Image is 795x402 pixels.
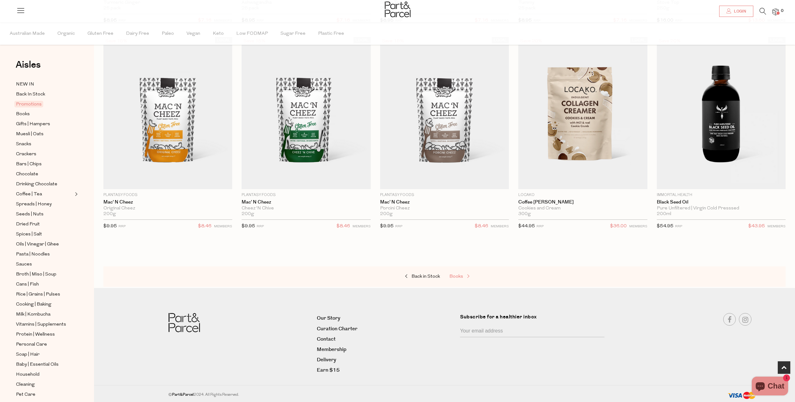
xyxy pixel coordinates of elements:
[657,224,673,229] span: $54.95
[186,23,200,45] span: Vegan
[103,211,116,217] span: 200g
[317,345,455,354] a: Membership
[657,37,786,189] img: Black Seed Oil
[16,151,36,158] span: Crackers
[16,221,40,228] span: Dried Fruit
[103,37,232,189] img: Mac' N Cheez
[675,225,682,228] small: RRP
[518,37,647,189] img: Coffee Creamer
[14,101,43,107] span: Promotions
[536,225,544,228] small: RRP
[16,250,73,258] a: Pasta | Noodles
[449,274,463,279] span: Books
[16,211,44,218] span: Seeds | Nuts
[16,161,42,168] span: Bars | Chips
[337,222,350,230] span: $8.46
[772,8,779,15] a: 0
[213,23,224,45] span: Keto
[214,225,232,228] small: MEMBERS
[657,206,786,211] div: Pure Unfiltered | Virgin Cold Presssed
[103,224,117,229] span: $9.95
[126,23,149,45] span: Dairy Free
[16,91,45,98] span: Back In Stock
[16,110,73,118] a: Books
[317,314,455,322] a: Our Story
[103,199,232,205] a: Mac' N Cheez
[380,199,509,205] a: Mac' N Cheez
[317,325,455,333] a: Curation Charter
[16,391,35,399] span: Pet Care
[16,60,41,76] a: Aisles
[16,291,60,298] span: Rice | Grains | Pulses
[719,6,753,17] a: Login
[16,150,73,158] a: Crackers
[198,222,212,230] span: $8.46
[16,331,55,338] span: Protein | Wellness
[242,199,370,205] a: Mac' N Cheez
[16,210,73,218] a: Seeds | Nuts
[16,341,73,348] a: Personal Care
[16,371,39,379] span: Household
[16,341,47,348] span: Personal Care
[16,131,44,138] span: Muesli | Oats
[610,222,627,230] span: $36.00
[16,361,73,368] a: Baby | Essential Oils
[16,351,39,358] span: Soap | Hair
[460,313,608,325] label: Subscribe for a healthier inbox
[748,222,765,230] span: $43.95
[16,141,31,148] span: Snacks
[728,392,756,400] img: payment-methods.png
[16,281,73,288] a: Cans | Fish
[385,2,411,17] img: Part&Parcel
[318,23,344,45] span: Plastic Free
[242,206,370,211] div: Cheez 'N Chive
[518,192,647,198] p: Locako
[16,181,57,188] span: Drinking Chocolate
[162,23,174,45] span: Paleo
[377,273,440,281] a: Back in Stock
[16,170,73,178] a: Chocolate
[16,230,73,238] a: Spices | Salt
[16,321,73,328] a: Vitamins | Supplements
[16,58,41,72] span: Aisles
[732,9,746,14] span: Login
[16,331,73,338] a: Protein | Wellness
[16,291,73,298] a: Rice | Grains | Pulses
[16,241,59,248] span: Oils | Vinegar | Ghee
[16,391,73,399] a: Pet Care
[16,261,32,268] span: Sauces
[16,160,73,168] a: Bars | Chips
[16,190,73,198] a: Coffee | Tea
[16,260,73,268] a: Sauces
[16,120,73,128] a: Gifts | Hampers
[16,111,30,118] span: Books
[242,37,370,189] img: Mac' N Cheez
[491,225,509,228] small: MEMBERS
[317,366,455,374] a: Earn $15
[518,211,531,217] span: 300g
[317,335,455,343] a: Contact
[103,192,232,198] p: Plantasy Foods
[280,23,306,45] span: Sugar Free
[73,190,78,198] button: Expand/Collapse Coffee | Tea
[16,321,66,328] span: Vitamins | Supplements
[87,23,113,45] span: Gluten Free
[236,23,268,45] span: Low FODMAP
[257,225,264,228] small: RRP
[518,199,647,205] a: Coffee [PERSON_NAME]
[16,301,73,308] a: Cooking | Baking
[16,81,34,88] span: NEW IN
[16,201,52,208] span: Spreads | Honey
[242,211,254,217] span: 200g
[16,130,73,138] a: Muesli | Oats
[657,211,671,217] span: 200ml
[395,225,402,228] small: RRP
[57,23,75,45] span: Organic
[657,199,786,205] a: Black Seed Oil
[767,225,786,228] small: MEMBERS
[380,224,394,229] span: $9.95
[16,200,73,208] a: Spreads | Honey
[16,371,73,379] a: Household
[380,37,509,189] img: Mac' N Cheez
[16,171,38,178] span: Chocolate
